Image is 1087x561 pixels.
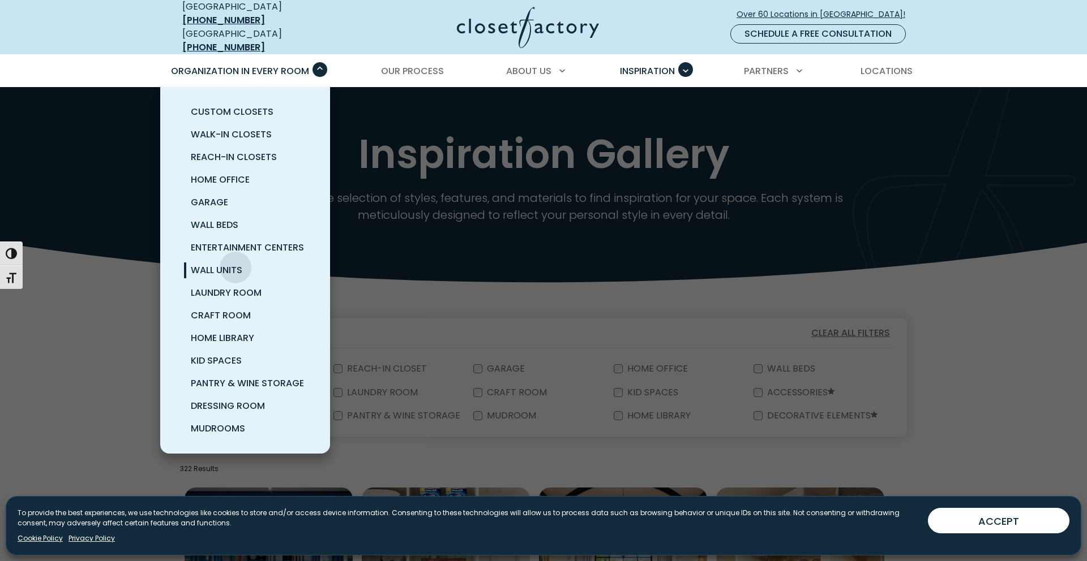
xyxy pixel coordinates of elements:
[191,128,272,141] span: Walk-In Closets
[744,64,789,77] span: Partners
[191,173,250,186] span: Home Office
[160,87,330,454] ul: Organization in Every Room submenu
[69,533,115,543] a: Privacy Policy
[381,64,444,77] span: Our Process
[191,331,254,344] span: Home Library
[191,150,277,163] span: Reach-In Closets
[861,64,913,77] span: Locations
[506,64,551,77] span: About Us
[730,24,906,44] a: Schedule a Free Consultation
[18,508,919,528] p: To provide the best experiences, we use technologies like cookies to store and/or access device i...
[191,218,238,231] span: Wall Beds
[191,377,304,390] span: Pantry & Wine Storage
[928,508,1069,533] button: ACCEPT
[191,264,242,277] span: Wall Units
[191,286,262,299] span: Laundry Room
[182,41,265,54] a: [PHONE_NUMBER]
[18,533,63,543] a: Cookie Policy
[191,241,304,254] span: Entertainment Centers
[191,309,251,322] span: Craft Room
[191,422,245,435] span: Mudrooms
[191,196,228,209] span: Garage
[182,14,265,27] a: [PHONE_NUMBER]
[191,105,273,118] span: Custom Closets
[457,7,599,48] img: Closet Factory Logo
[737,8,914,20] span: Over 60 Locations in [GEOGRAPHIC_DATA]!
[171,64,309,77] span: Organization in Every Room
[182,27,346,54] div: [GEOGRAPHIC_DATA]
[620,64,675,77] span: Inspiration
[736,5,915,24] a: Over 60 Locations in [GEOGRAPHIC_DATA]!
[191,354,242,367] span: Kid Spaces
[163,55,924,87] nav: Primary Menu
[191,399,265,412] span: Dressing Room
